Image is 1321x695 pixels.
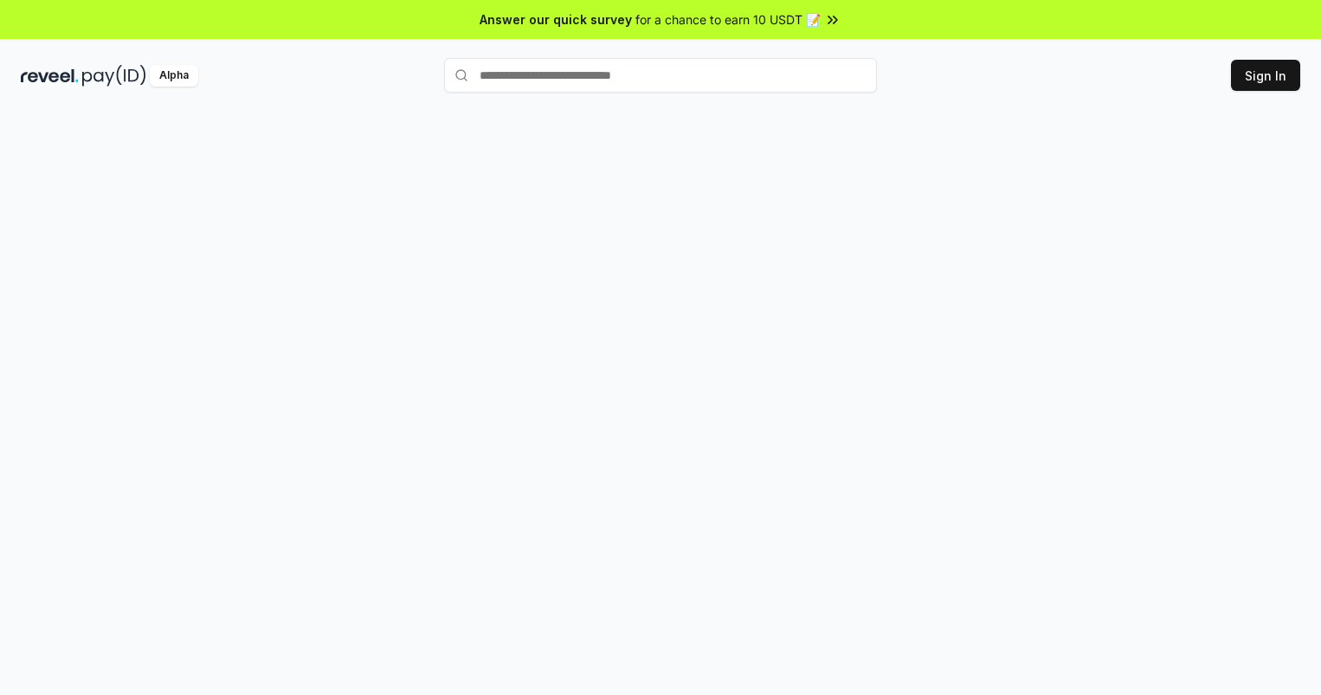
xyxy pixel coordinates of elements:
img: reveel_dark [21,65,79,87]
img: pay_id [82,65,146,87]
span: Answer our quick survey [480,10,632,29]
button: Sign In [1231,60,1300,91]
span: for a chance to earn 10 USDT 📝 [635,10,821,29]
div: Alpha [150,65,198,87]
